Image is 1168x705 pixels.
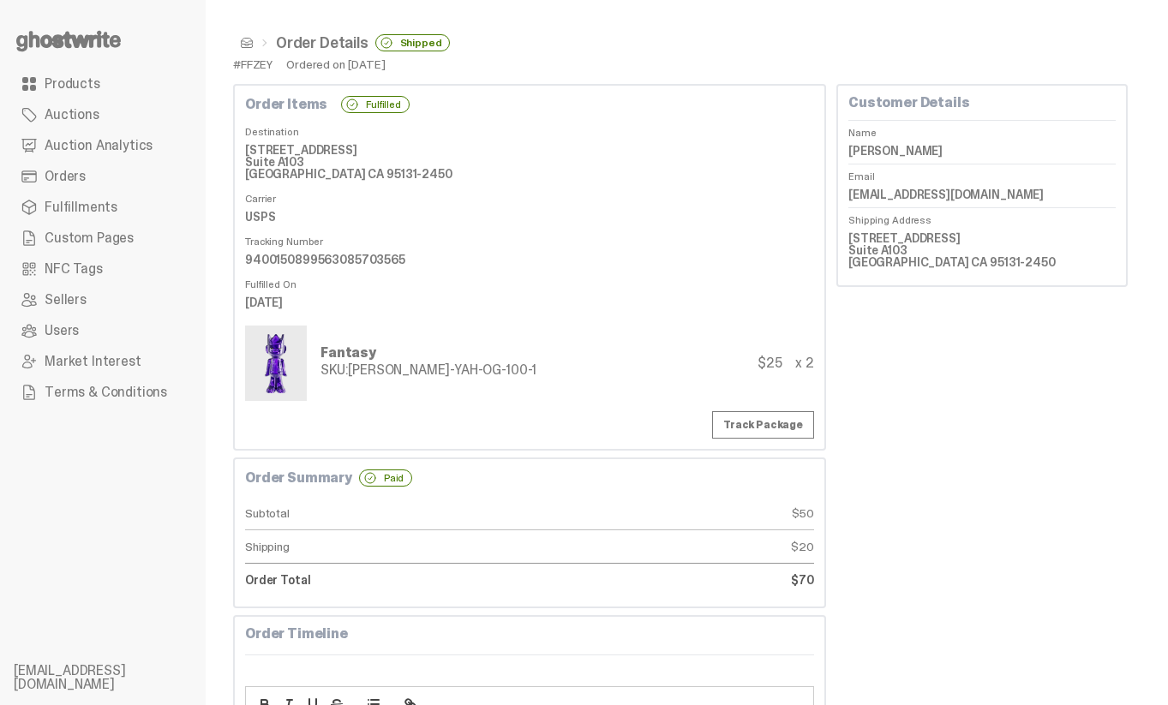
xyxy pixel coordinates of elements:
b: Order Summary [245,471,352,485]
span: SKU: [320,361,348,379]
dt: Fulfilled On [245,272,814,290]
a: Orders [14,161,192,192]
a: Custom Pages [14,223,192,254]
a: Track Package [712,411,814,439]
span: Market Interest [45,355,141,368]
a: Products [14,69,192,99]
a: Terms & Conditions [14,377,192,408]
dd: USPS [245,204,814,230]
li: [EMAIL_ADDRESS][DOMAIN_NAME] [14,664,219,691]
img: Yahoo-HG---1.png [249,329,303,397]
li: Order Details [254,34,450,51]
dt: Order Total [245,564,530,596]
a: Fulfillments [14,192,192,223]
dt: Subtotal [245,497,530,530]
a: Sellers [14,284,192,315]
span: Sellers [45,293,87,307]
div: #FFZEY [233,58,273,70]
span: Products [45,77,100,91]
div: Shipped [375,34,451,51]
dt: Shipping [245,530,530,564]
span: Fulfillments [45,200,117,214]
a: Auctions [14,99,192,130]
dd: 9400150899563085703565 [245,247,814,272]
a: NFC Tags [14,254,192,284]
div: Fantasy [320,346,536,360]
dd: $70 [530,564,814,596]
div: [PERSON_NAME]-YAH-OG-100-1 [320,363,536,377]
b: Order Items [245,98,327,111]
b: Customer Details [848,93,969,111]
span: Custom Pages [45,231,134,245]
dd: $50 [530,497,814,530]
dd: [STREET_ADDRESS] Suite A103 [GEOGRAPHIC_DATA] CA 95131-2450 [245,137,814,187]
div: Ordered on [DATE] [286,58,386,70]
div: Fulfilled [341,96,410,113]
span: NFC Tags [45,262,103,276]
span: Terms & Conditions [45,385,167,399]
div: x 2 [795,356,814,370]
span: Orders [45,170,86,183]
dd: [EMAIL_ADDRESS][DOMAIN_NAME] [848,182,1116,207]
dt: Name [848,120,1116,138]
a: Users [14,315,192,346]
dt: Shipping Address [848,207,1116,225]
dd: $20 [530,530,814,564]
dt: Tracking Number [245,230,814,247]
b: Order Timeline [245,624,348,642]
span: Auction Analytics [45,139,153,152]
dd: [STREET_ADDRESS] Suite A103 [GEOGRAPHIC_DATA] CA 95131-2450 [848,225,1116,275]
dd: [PERSON_NAME] [848,138,1116,164]
div: Paid [359,469,412,487]
dt: Destination [245,120,814,137]
a: Market Interest [14,346,192,377]
span: Auctions [45,108,99,122]
dt: Email [848,164,1116,182]
span: Users [45,324,79,338]
dt: Carrier [245,187,814,204]
a: Auction Analytics [14,130,192,161]
div: $25 [758,356,782,370]
dd: [DATE] [245,290,814,315]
